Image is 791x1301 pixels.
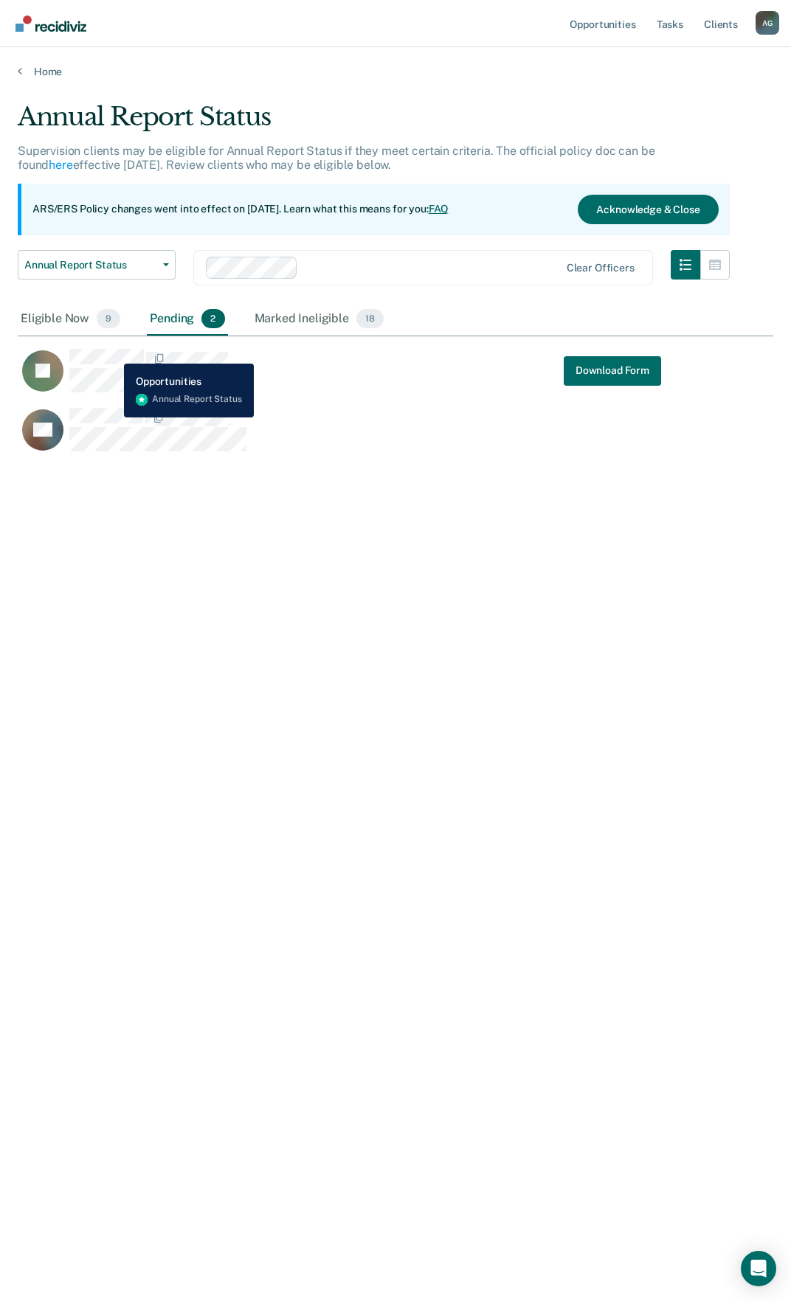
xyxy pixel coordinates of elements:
a: FAQ [429,203,449,215]
div: A G [756,11,779,35]
img: Recidiviz [15,15,86,32]
a: here [49,158,72,172]
p: ARS/ERS Policy changes went into effect on [DATE]. Learn what this means for you: [32,202,449,217]
div: CaseloadOpportunityCell-04227361 [18,348,679,407]
button: Profile dropdown button [756,11,779,35]
div: Marked Ineligible18 [252,303,387,336]
span: 2 [201,309,224,328]
a: Home [18,65,773,78]
div: Annual Report Status [18,102,730,144]
a: Navigate to form link [564,355,661,385]
div: Open Intercom Messenger [741,1251,776,1286]
div: Clear officers [567,262,635,274]
button: Acknowledge & Close [578,195,718,224]
div: CaseloadOpportunityCell-04444034 [18,407,679,466]
div: Pending2 [147,303,227,336]
span: Annual Report Status [24,259,157,271]
button: Download Form [564,355,661,385]
p: Supervision clients may be eligible for Annual Report Status if they meet certain criteria. The o... [18,144,654,172]
span: 18 [356,309,384,328]
button: Annual Report Status [18,250,176,280]
span: 9 [97,309,120,328]
div: Eligible Now9 [18,303,123,336]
